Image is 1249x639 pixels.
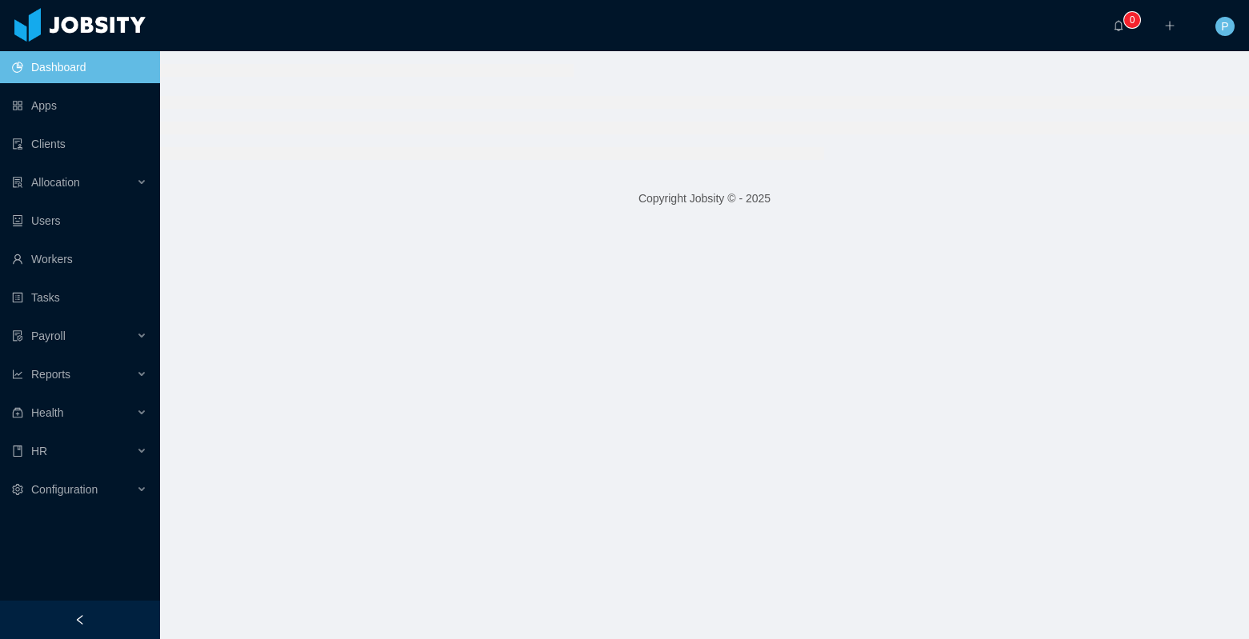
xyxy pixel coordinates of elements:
[1221,17,1228,36] span: P
[12,177,23,188] i: icon: solution
[12,243,147,275] a: icon: userWorkers
[31,368,70,381] span: Reports
[31,329,66,342] span: Payroll
[12,205,147,237] a: icon: robotUsers
[12,51,147,83] a: icon: pie-chartDashboard
[31,176,80,189] span: Allocation
[12,90,147,122] a: icon: appstoreApps
[31,483,98,496] span: Configuration
[12,369,23,380] i: icon: line-chart
[31,406,63,419] span: Health
[12,128,147,160] a: icon: auditClients
[31,445,47,457] span: HR
[12,445,23,457] i: icon: book
[160,171,1249,226] footer: Copyright Jobsity © - 2025
[1164,20,1175,31] i: icon: plus
[1124,12,1140,28] sup: 0
[12,330,23,341] i: icon: file-protect
[12,282,147,314] a: icon: profileTasks
[12,484,23,495] i: icon: setting
[1113,20,1124,31] i: icon: bell
[12,407,23,418] i: icon: medicine-box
